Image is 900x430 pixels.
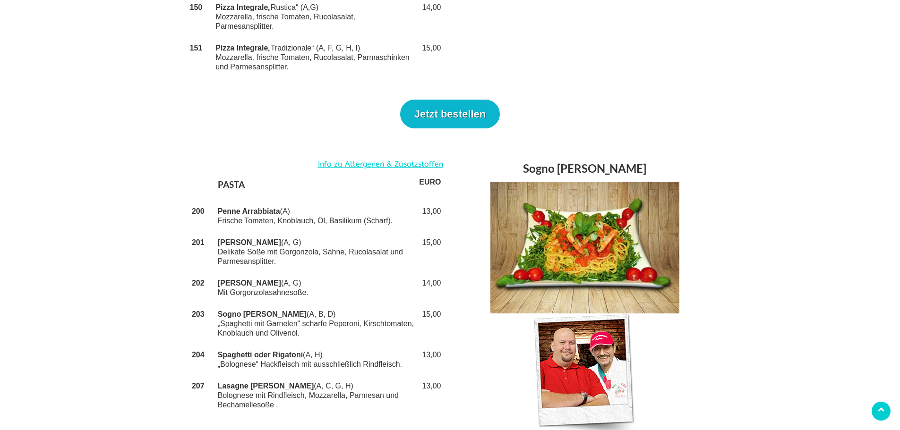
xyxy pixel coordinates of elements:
[215,3,268,11] strong: Pizza Integrale
[218,310,307,318] strong: Sogno [PERSON_NAME]
[218,351,303,359] strong: Spaghetti oder Rigatoni
[192,382,205,390] strong: 207
[218,279,281,287] strong: [PERSON_NAME]
[216,232,418,272] td: (A, G) Delikate Soße mit Gorgonzola, Sahne, Rucolasalat und Parmesansplitter.
[417,375,443,416] td: 13,00
[192,310,205,318] strong: 203
[192,279,205,287] strong: 202
[417,201,443,232] td: 13,00
[417,304,443,344] td: 15,00
[457,158,712,182] h3: Sogno [PERSON_NAME]
[190,3,203,11] strong: 150
[192,351,205,359] strong: 204
[318,158,443,171] a: Info zu Allergenen & Zusatzstoffen
[419,178,441,186] strong: EURO
[216,375,418,416] td: (A, C, G, H) Bolognese mit Rindfleisch, Mozzarella, Parmesan und Bechamellesoße .
[216,304,418,344] td: (A, B, D) „Spaghetti mit Garnelen“ scharfe Peperoni, Kirschtomaten, Knoblauch und Olivenol.
[417,37,443,78] td: 15,00
[218,382,314,390] strong: Lasagne [PERSON_NAME]
[417,232,443,272] td: 15,00
[216,344,418,375] td: (A, H) „Bolognese“ Hackfleisch mit ausschließlich Rindfleisch.
[417,272,443,304] td: 14,00
[215,44,268,52] strong: Pizza Integrale
[218,207,280,215] strong: Penne Arrabbiata
[218,238,281,246] strong: [PERSON_NAME]
[216,201,418,232] td: (A) Frische Tomaten, Knoblauch, Öl, Basilikum (Scharf).
[218,177,416,194] h4: PASTA
[417,344,443,375] td: 13,00
[192,238,205,246] strong: 201
[400,100,500,128] button: Jetzt bestellen
[192,207,205,215] strong: 200
[490,182,679,313] img: SOGNO DI PICASSO
[214,37,417,78] td: „Tradizionale“ (A, F, G, H, I) Mozzarella, frische Tomaten, Rucolasalat, Parmaschinken und Parmes...
[216,272,418,304] td: (A, G) Mit Gorgonzolasahnesoße.
[190,44,203,52] strong: 151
